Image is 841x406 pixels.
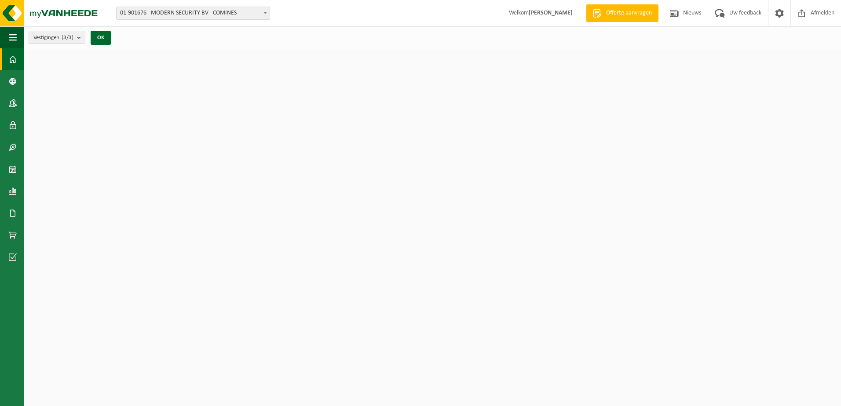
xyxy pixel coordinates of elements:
span: Vestigingen [33,31,73,44]
a: Offerte aanvragen [586,4,658,22]
span: 01-901676 - MODERN SECURITY BV - COMINES [117,7,270,19]
span: Offerte aanvragen [604,9,654,18]
count: (3/3) [62,35,73,40]
button: Vestigingen(3/3) [29,31,85,44]
span: 01-901676 - MODERN SECURITY BV - COMINES [116,7,270,20]
button: OK [91,31,111,45]
strong: [PERSON_NAME] [529,10,573,16]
